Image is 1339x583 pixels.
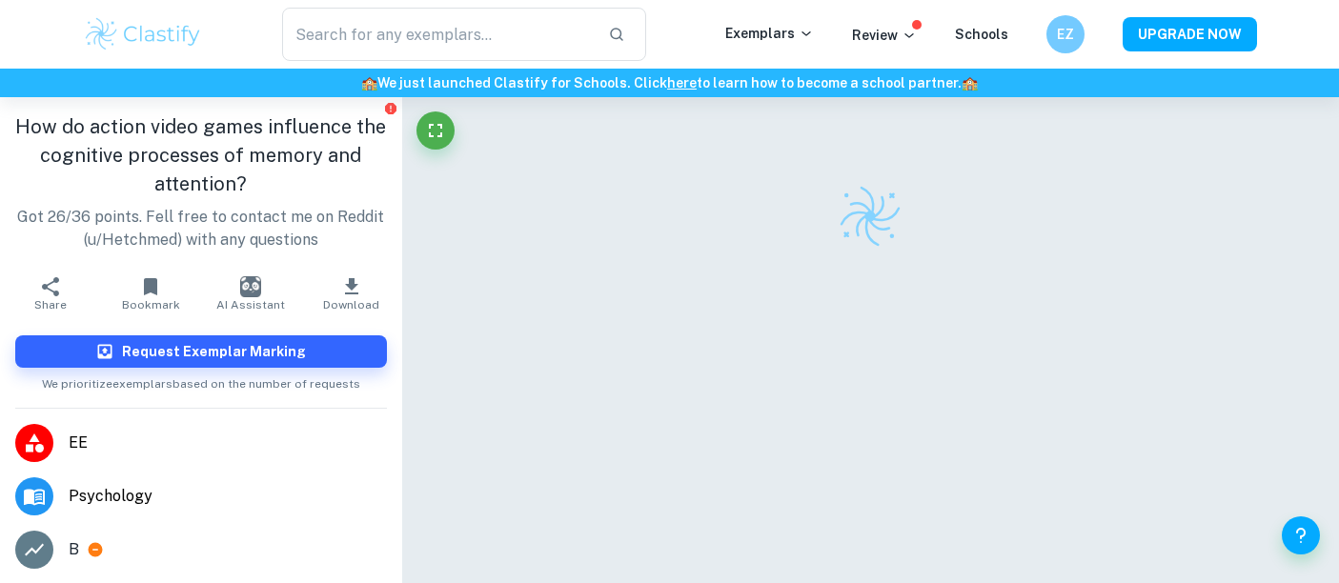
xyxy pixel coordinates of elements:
img: AI Assistant [240,276,261,297]
img: Clastify logo [837,183,903,250]
h6: EZ [1054,24,1076,45]
button: Request Exemplar Marking [15,335,387,368]
button: UPGRADE NOW [1123,17,1257,51]
p: Review [852,25,917,46]
button: Report issue [384,101,398,115]
span: Bookmark [122,298,180,312]
h6: We just launched Clastify for Schools. Click to learn how to become a school partner. [4,72,1335,93]
button: Fullscreen [416,111,455,150]
span: Download [323,298,379,312]
span: 🏫 [962,75,978,90]
button: Bookmark [100,267,200,320]
a: Schools [955,27,1008,42]
span: AI Assistant [216,298,285,312]
h6: Request Exemplar Marking [122,341,306,362]
span: Share [34,298,67,312]
button: AI Assistant [201,267,301,320]
span: 🏫 [361,75,377,90]
button: EZ [1046,15,1085,53]
button: Download [301,267,401,320]
p: Exemplars [725,23,814,44]
h1: How do action video games influence the cognitive processes of memory and attention? [15,112,387,198]
p: Got 26/36 points. Fell free to contact me on Reddit (u/Hetchmed) with any questions [15,206,387,251]
span: Psychology [69,485,387,508]
p: B [69,538,79,561]
button: Help and Feedback [1282,516,1320,554]
span: EE [69,432,387,454]
input: Search for any exemplars... [282,8,594,61]
a: here [667,75,697,90]
img: Clastify logo [83,15,204,53]
span: We prioritize exemplars based on the number of requests [42,368,360,392]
